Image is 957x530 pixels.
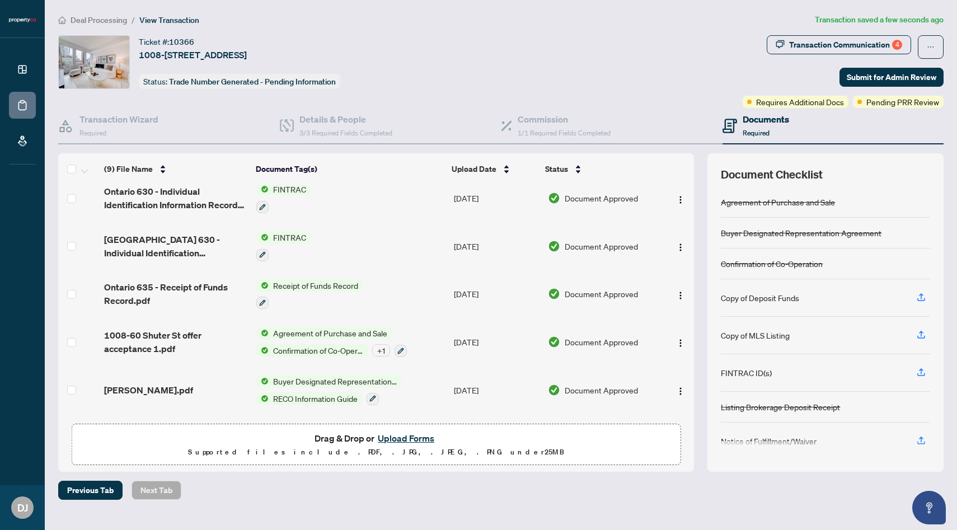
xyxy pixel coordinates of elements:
[548,240,560,252] img: Document Status
[565,240,638,252] span: Document Approved
[743,129,770,137] span: Required
[269,344,368,357] span: Confirmation of Co-Operation
[139,74,340,89] div: Status:
[672,285,689,303] button: Logo
[721,257,823,270] div: Confirmation of Co-Operation
[269,183,311,195] span: FINTRAC
[541,153,658,185] th: Status
[372,344,390,357] div: + 1
[672,333,689,351] button: Logo
[447,153,541,185] th: Upload Date
[721,329,790,341] div: Copy of MLS Listing
[169,77,336,87] span: Trade Number Generated - Pending Information
[518,129,611,137] span: 1/1 Required Fields Completed
[452,163,496,175] span: Upload Date
[104,233,247,260] span: [GEOGRAPHIC_DATA] 630 - Individual Identification Information Record.pdf
[269,375,401,387] span: Buyer Designated Representation Agreement
[17,500,28,515] span: DJ
[256,183,311,213] button: Status IconFINTRAC
[79,129,106,137] span: Required
[100,153,251,185] th: (9) File Name
[132,13,135,26] li: /
[565,192,638,204] span: Document Approved
[449,318,543,366] td: [DATE]
[9,17,36,24] img: logo
[449,414,543,462] td: [DATE]
[565,336,638,348] span: Document Approved
[58,16,66,24] span: home
[256,327,407,357] button: Status IconAgreement of Purchase and SaleStatus IconConfirmation of Co-Operation+1
[79,445,673,459] p: Supported files include .PDF, .JPG, .JPEG, .PNG under 25 MB
[256,231,311,261] button: Status IconFINTRAC
[299,112,392,126] h4: Details & People
[672,189,689,207] button: Logo
[132,481,181,500] button: Next Tab
[756,96,844,108] span: Requires Additional Docs
[449,222,543,270] td: [DATE]
[866,96,939,108] span: Pending PRR Review
[169,37,194,47] span: 10366
[269,392,362,405] span: RECO Information Guide
[767,35,911,54] button: Transaction Communication4
[721,435,817,447] div: Notice of Fulfillment/Waiver
[256,279,363,309] button: Status IconReceipt of Funds Record
[104,163,153,175] span: (9) File Name
[59,36,129,88] img: IMG-C12334815_1.jpg
[676,339,685,348] img: Logo
[449,366,543,414] td: [DATE]
[315,431,438,445] span: Drag & Drop or
[789,36,902,54] div: Transaction Communication
[139,48,247,62] span: 1008-[STREET_ADDRESS]
[256,375,269,387] img: Status Icon
[672,381,689,399] button: Logo
[721,196,835,208] div: Agreement of Purchase and Sale
[676,243,685,252] img: Logo
[847,68,936,86] span: Submit for Admin Review
[299,129,392,137] span: 3/3 Required Fields Completed
[721,401,840,413] div: Listing Brokerage Deposit Receipt
[721,167,823,182] span: Document Checklist
[548,336,560,348] img: Document Status
[104,329,247,355] span: 1008-60 Shuter St offer acceptance 1.pdf
[104,185,247,212] span: Ontario 630 - Individual Identification Information Record 1.pdf
[256,392,269,405] img: Status Icon
[721,367,772,379] div: FINTRAC ID(s)
[548,288,560,300] img: Document Status
[565,288,638,300] span: Document Approved
[676,195,685,204] img: Logo
[545,163,568,175] span: Status
[676,291,685,300] img: Logo
[139,35,194,48] div: Ticket #:
[269,231,311,243] span: FINTRAC
[256,375,401,405] button: Status IconBuyer Designated Representation AgreementStatus IconRECO Information Guide
[256,344,269,357] img: Status Icon
[676,387,685,396] img: Logo
[927,43,935,51] span: ellipsis
[839,68,944,87] button: Submit for Admin Review
[256,231,269,243] img: Status Icon
[374,431,438,445] button: Upload Forms
[251,153,447,185] th: Document Tag(s)
[548,192,560,204] img: Document Status
[269,279,363,292] span: Receipt of Funds Record
[72,424,680,466] span: Drag & Drop orUpload FormsSupported files include .PDF, .JPG, .JPEG, .PNG under25MB
[815,13,944,26] article: Transaction saved a few seconds ago
[256,183,269,195] img: Status Icon
[269,327,392,339] span: Agreement of Purchase and Sale
[721,292,799,304] div: Copy of Deposit Funds
[67,481,114,499] span: Previous Tab
[104,383,193,397] span: [PERSON_NAME].pdf
[139,15,199,25] span: View Transaction
[672,237,689,255] button: Logo
[71,15,127,25] span: Deal Processing
[79,112,158,126] h4: Transaction Wizard
[256,279,269,292] img: Status Icon
[256,327,269,339] img: Status Icon
[548,384,560,396] img: Document Status
[565,384,638,396] span: Document Approved
[912,491,946,524] button: Open asap
[449,174,543,222] td: [DATE]
[518,112,611,126] h4: Commission
[721,227,881,239] div: Buyer Designated Representation Agreement
[58,481,123,500] button: Previous Tab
